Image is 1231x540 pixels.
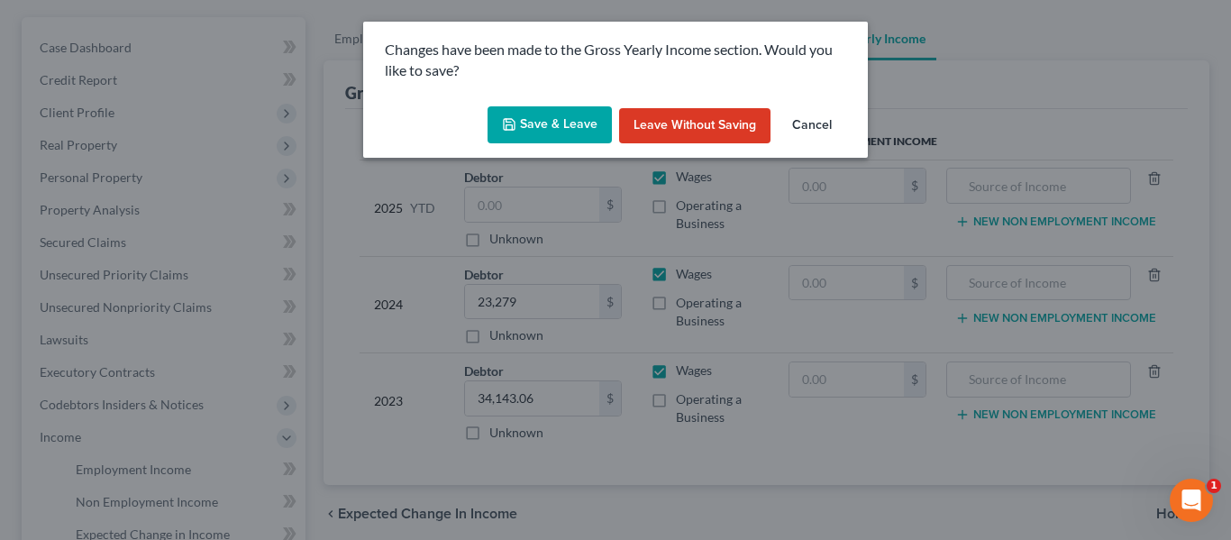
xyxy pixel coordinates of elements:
[488,106,612,144] button: Save & Leave
[1170,479,1213,522] iframe: Intercom live chat
[385,40,846,81] p: Changes have been made to the Gross Yearly Income section. Would you like to save?
[1207,479,1221,493] span: 1
[619,108,771,144] button: Leave without Saving
[778,108,846,144] button: Cancel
